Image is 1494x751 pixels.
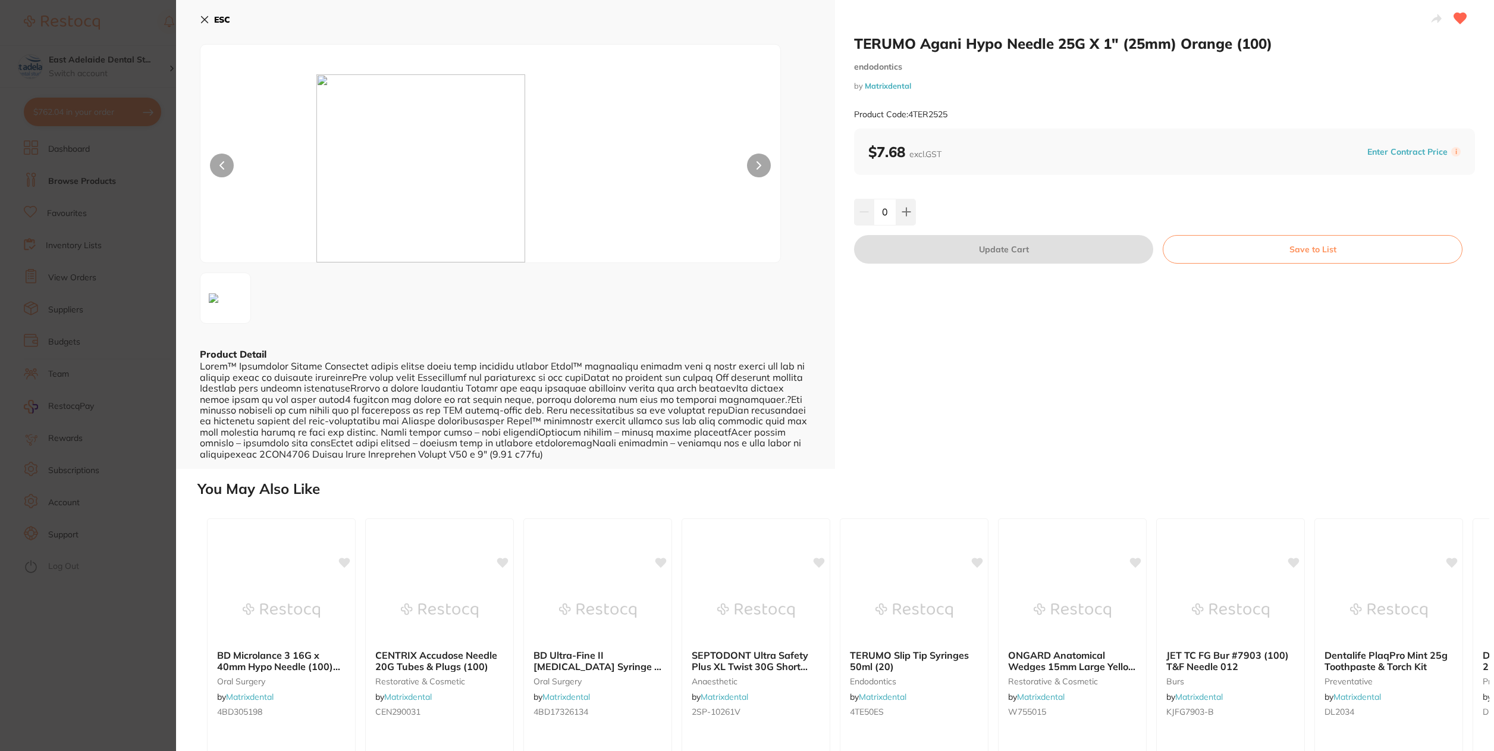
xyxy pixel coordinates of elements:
[1034,581,1111,640] img: ONGARD Anatomical Wedges 15mm Large Yellow (100)
[217,707,346,716] small: 4BD305198
[854,235,1153,264] button: Update Cart
[850,650,978,672] b: TERUMO Slip Tip Syringes 50ml (20)
[692,650,820,672] b: SEPTODONT Ultra Safety Plus XL Twist 30G Short 25mm (100)
[1008,691,1065,702] span: by
[909,149,941,159] span: excl. GST
[533,650,662,672] b: BD Ultra-Fine II Insulin Syringe & Needle 1ml 31G x 8mm (100)
[204,289,223,308] img: Zw
[692,677,820,686] small: anaesthetic
[217,650,346,672] b: BD Microlance 3 16G x 40mm Hypo Needle (100) 300637
[1008,650,1137,672] b: ONGARD Anatomical Wedges 15mm Large Yellow (100)
[868,143,941,161] b: $7.68
[217,691,274,702] span: by
[375,650,504,672] b: CENTRIX Accudose Needle 20G Tubes & Plugs (100)
[533,707,662,716] small: 4BD17326134
[533,677,662,686] small: oral surgery
[1324,650,1453,672] b: Dentalife PlaqPro Mint 25g Toothpaste & Torch Kit
[850,677,978,686] small: endodontics
[875,581,953,640] img: TERUMO Slip Tip Syringes 50ml (20)
[401,581,478,640] img: CENTRIX Accudose Needle 20G Tubes & Plugs (100)
[226,691,274,702] a: Matrixdental
[1192,581,1269,640] img: JET TC FG Bur #7903 (100) T&F Needle 012
[717,581,795,640] img: SEPTODONT Ultra Safety Plus XL Twist 30G Short 25mm (100)
[1324,691,1381,702] span: by
[1008,677,1137,686] small: restorative & cosmetic
[375,677,504,686] small: restorative & cosmetic
[1166,707,1295,716] small: KJFG7903-B
[316,74,664,262] img: Zw
[1175,691,1223,702] a: Matrixdental
[854,82,1475,90] small: by
[1166,691,1223,702] span: by
[1451,147,1461,157] label: i
[701,691,748,702] a: Matrixdental
[692,707,820,716] small: 2SP-10261V
[1008,707,1137,716] small: W755015
[1333,691,1381,702] a: Matrixdental
[850,691,906,702] span: by
[559,581,636,640] img: BD Ultra-Fine II Insulin Syringe & Needle 1ml 31G x 8mm (100)
[375,707,504,716] small: CEN290031
[850,707,978,716] small: 4TE50ES
[214,14,230,25] b: ESC
[1166,650,1295,672] b: JET TC FG Bur #7903 (100) T&F Needle 012
[243,581,320,640] img: BD Microlance 3 16G x 40mm Hypo Needle (100) 300637
[217,677,346,686] small: oral surgery
[865,81,911,90] a: Matrixdental
[1324,677,1453,686] small: preventative
[384,691,432,702] a: Matrixdental
[1324,707,1453,716] small: DL2034
[1350,581,1427,640] img: Dentalife PlaqPro Mint 25g Toothpaste & Torch Kit
[200,348,266,360] b: Product Detail
[859,691,906,702] a: Matrixdental
[1017,691,1065,702] a: Matrixdental
[854,109,947,120] small: Product Code: 4TER2525
[200,10,230,30] button: ESC
[533,691,590,702] span: by
[542,691,590,702] a: Matrixdental
[854,62,1475,72] small: endodontics
[1163,235,1462,264] button: Save to List
[854,35,1475,52] h2: TERUMO Agani Hypo Needle 25G X 1" (25mm) Orange (100)
[1166,677,1295,686] small: burs
[692,691,748,702] span: by
[1364,146,1451,158] button: Enter Contract Price
[375,691,432,702] span: by
[197,481,1489,497] h2: You May Also Like
[200,361,811,459] div: Lorem™ Ipsumdolor Sitame Consectet adipis elitse doeiu temp incididu utlabor Etdol™ magnaaliqu en...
